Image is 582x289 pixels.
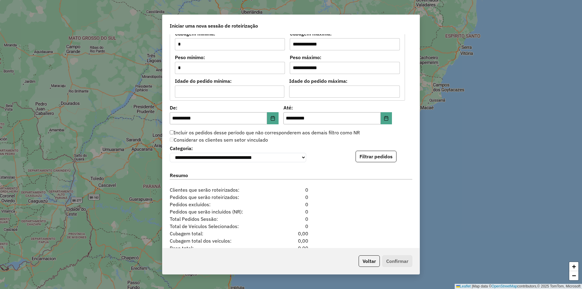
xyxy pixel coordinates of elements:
label: Peso mínimo: [175,54,285,61]
a: Zoom in [569,262,578,271]
span: Clientes que serão roteirizados: [166,186,270,193]
span: Pedidos excluídos: [166,201,270,208]
div: 0,00 [270,244,312,252]
span: + [572,263,576,270]
div: 0,00 [270,230,312,237]
span: Pedidos que serão incluídos (NR): [166,208,270,215]
span: Iniciar uma nova sessão de roteirização [170,22,258,29]
a: Leaflet [456,284,471,288]
div: 0 [270,186,312,193]
label: Peso máximo: [290,54,400,61]
input: Incluir os pedidos desse período que não corresponderem aos demais filtro como NR [170,130,174,134]
div: 0 [270,201,312,208]
div: 0,00 [270,237,312,244]
button: Voltar [359,255,380,267]
a: Zoom out [569,271,578,280]
div: 0 [270,208,312,215]
label: Idade do pedido máxima: [289,77,400,85]
span: Cubagem total: [166,230,270,237]
button: Choose Date [267,112,279,124]
label: Categoria: [170,145,306,152]
span: Cubagem total dos veículos: [166,237,270,244]
div: 0 [270,193,312,201]
label: Incluir os pedidos desse período que não corresponderem aos demais filtro como NR [170,129,360,136]
span: Peso total: [166,244,270,252]
div: 0 [270,223,312,230]
label: De: [170,104,279,111]
button: Choose Date [381,112,392,124]
input: Considerar os clientes sem setor vinculado [170,138,174,142]
button: Filtrar pedidos [356,151,396,162]
span: Total Pedidos Sessão: [166,215,270,223]
div: Map data © contributors,© 2025 TomTom, Microsoft [455,284,582,289]
span: Pedidos que serão roteirizados: [166,193,270,201]
label: Até: [283,104,392,111]
label: Idade do pedido mínima: [175,77,284,85]
label: Resumo [170,172,412,180]
a: OpenStreetMap [492,284,517,288]
span: Total de Veículos Selecionados: [166,223,270,230]
label: Considerar os clientes sem setor vinculado [170,136,268,143]
span: | [472,284,473,288]
div: 0 [270,215,312,223]
span: − [572,272,576,279]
